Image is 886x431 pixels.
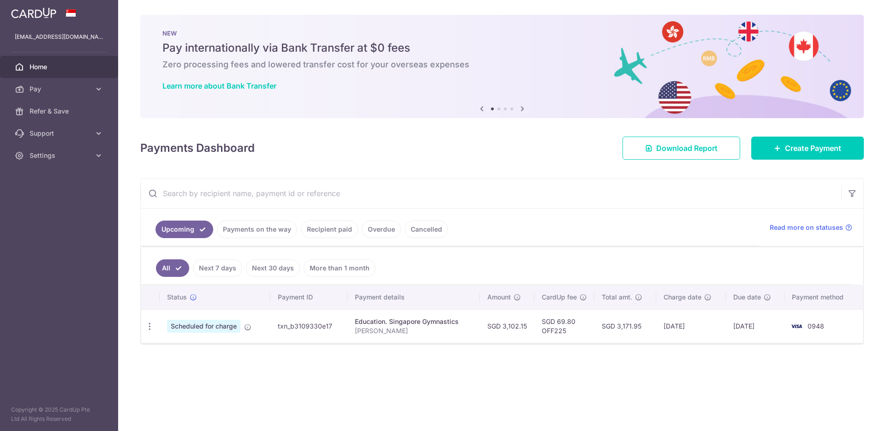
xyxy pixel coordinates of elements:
span: Home [30,62,90,72]
span: Scheduled for charge [167,320,240,333]
a: Download Report [623,137,740,160]
a: Upcoming [156,221,213,238]
span: Status [167,293,187,302]
h5: Pay internationally via Bank Transfer at $0 fees [162,41,842,55]
span: Support [30,129,90,138]
a: Recipient paid [301,221,358,238]
span: Due date [733,293,761,302]
th: Payment method [784,285,863,309]
a: Cancelled [405,221,448,238]
h4: Payments Dashboard [140,140,255,156]
span: Charge date [664,293,701,302]
td: [DATE] [656,309,726,343]
input: Search by recipient name, payment id or reference [141,179,841,208]
th: Payment details [347,285,480,309]
th: Payment ID [270,285,347,309]
span: Settings [30,151,90,160]
img: Bank Card [787,321,806,332]
span: Amount [487,293,511,302]
h6: Zero processing fees and lowered transfer cost for your overseas expenses [162,59,842,70]
a: Next 30 days [246,259,300,277]
span: Download Report [656,143,718,154]
span: Read more on statuses [770,223,843,232]
span: Refer & Save [30,107,90,116]
td: SGD 69.80 OFF225 [534,309,594,343]
td: SGD 3,102.15 [480,309,534,343]
span: Help [21,6,40,15]
img: Bank transfer banner [140,15,864,118]
a: Next 7 days [193,259,242,277]
p: [PERSON_NAME] [355,326,473,335]
span: Create Payment [785,143,841,154]
span: CardUp fee [542,293,577,302]
span: Total amt. [602,293,632,302]
td: [DATE] [726,309,784,343]
a: Payments on the way [217,221,297,238]
div: Education. Singapore Gymnastics [355,317,473,326]
a: Overdue [362,221,401,238]
p: [EMAIL_ADDRESS][DOMAIN_NAME] [15,32,103,42]
a: All [156,259,189,277]
td: SGD 3,171.95 [594,309,656,343]
td: txn_b3109330e17 [270,309,347,343]
span: 0948 [808,322,824,330]
a: More than 1 month [304,259,376,277]
p: NEW [162,30,842,37]
img: CardUp [11,7,56,18]
a: Create Payment [751,137,864,160]
a: Learn more about Bank Transfer [162,81,276,90]
span: Pay [30,84,90,94]
a: Read more on statuses [770,223,852,232]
